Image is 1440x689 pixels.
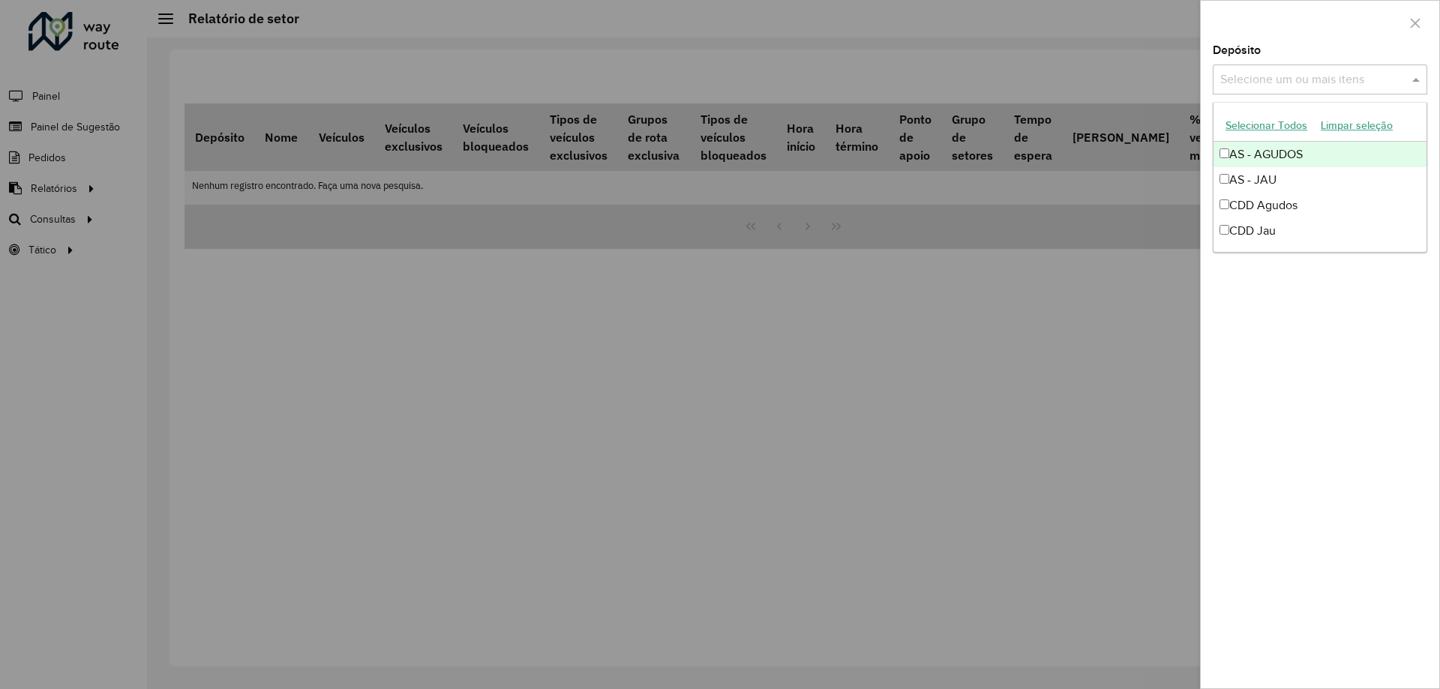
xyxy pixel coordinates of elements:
button: Selecionar Todos [1219,114,1314,137]
div: AS - AGUDOS [1213,142,1426,167]
div: CDD Agudos [1213,193,1426,218]
ng-dropdown-panel: Options list [1213,102,1427,253]
button: Limpar seleção [1314,114,1399,137]
div: AS - JAU [1213,167,1426,193]
div: CDD Jau [1213,218,1426,244]
label: Depósito [1213,41,1261,59]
